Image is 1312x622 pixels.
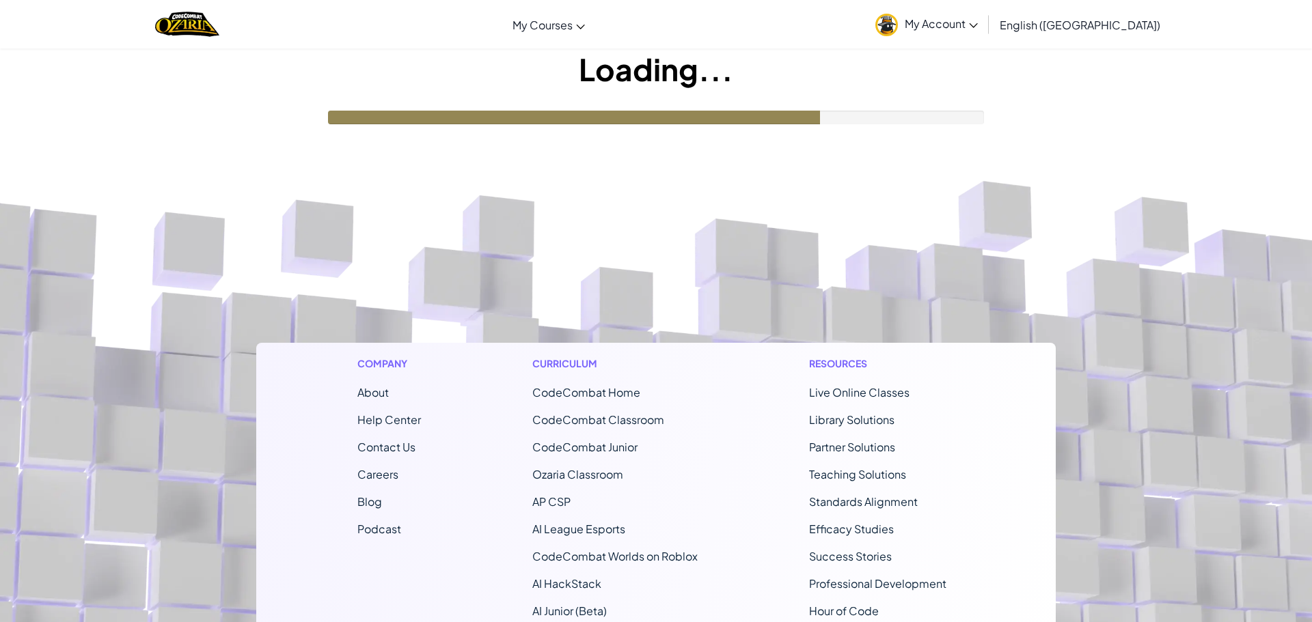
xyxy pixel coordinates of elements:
[1000,18,1160,32] span: English ([GEOGRAPHIC_DATA])
[357,522,401,536] a: Podcast
[809,385,910,399] a: Live Online Classes
[993,6,1167,43] a: English ([GEOGRAPHIC_DATA])
[532,412,664,427] a: CodeCombat Classroom
[512,18,573,32] span: My Courses
[809,494,918,509] a: Standards Alignment
[809,604,879,618] a: Hour of Code
[809,467,906,481] a: Teaching Solutions
[357,412,421,427] a: Help Center
[357,440,415,454] span: Contact Us
[532,549,698,563] a: CodeCombat Worlds on Roblox
[532,385,640,399] span: CodeCombat Home
[809,522,894,536] a: Efficacy Studies
[809,440,895,454] a: Partner Solutions
[532,522,625,536] a: AI League Esports
[809,356,955,371] h1: Resources
[809,412,894,427] a: Library Solutions
[155,10,219,38] a: Ozaria by CodeCombat logo
[357,494,382,509] a: Blog
[532,356,698,371] h1: Curriculum
[532,440,638,454] a: CodeCombat Junior
[875,14,898,36] img: avatar
[809,576,946,591] a: Professional Development
[869,3,985,46] a: My Account
[905,16,978,31] span: My Account
[506,6,592,43] a: My Courses
[155,10,219,38] img: Home
[357,356,421,371] h1: Company
[357,385,389,399] a: About
[532,467,623,481] a: Ozaria Classroom
[532,576,601,591] a: AI HackStack
[809,549,892,563] a: Success Stories
[532,494,571,509] a: AP CSP
[532,604,607,618] a: AI Junior (Beta)
[357,467,398,481] a: Careers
